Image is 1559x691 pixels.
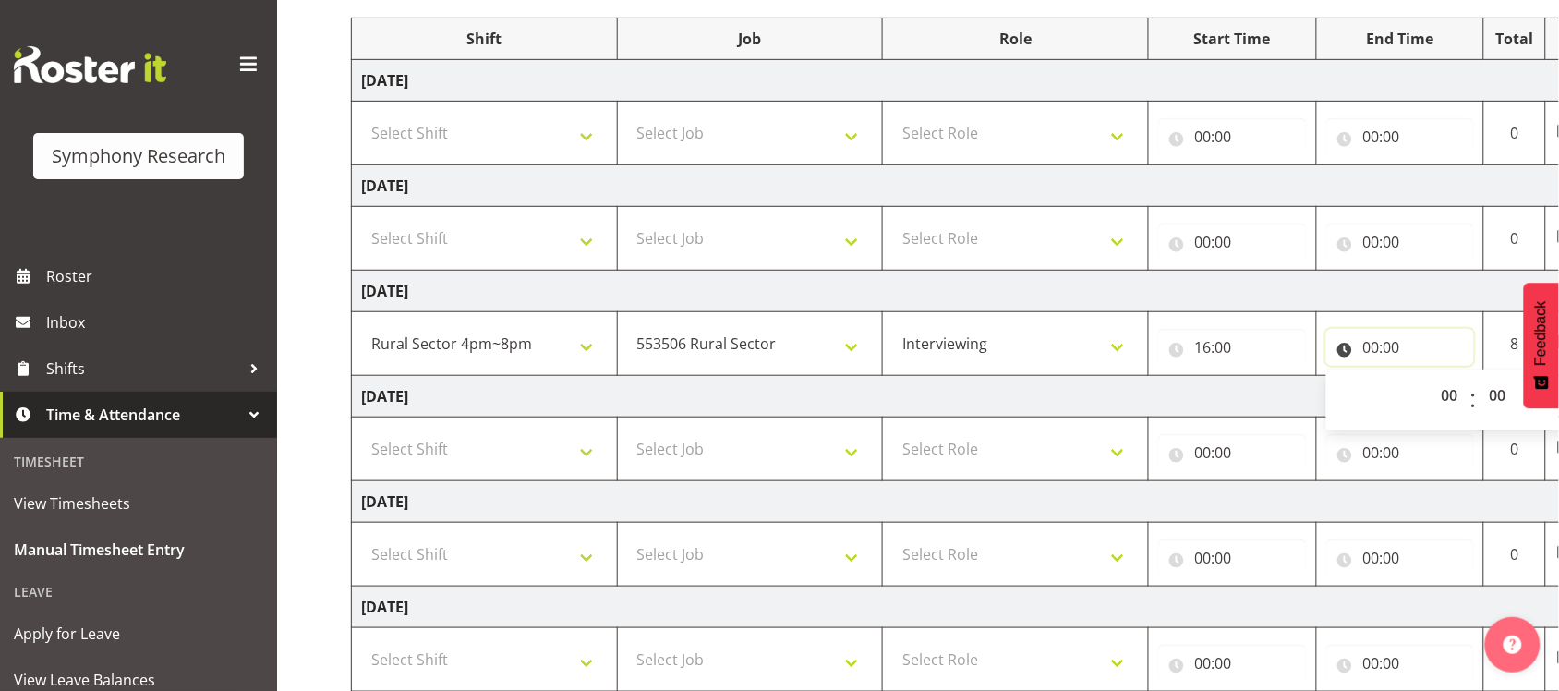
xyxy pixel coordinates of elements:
[1158,434,1307,471] input: Click to select...
[5,480,272,527] a: View Timesheets
[627,28,874,50] div: Job
[46,401,240,429] span: Time & Attendance
[5,611,272,657] a: Apply for Leave
[1484,312,1546,376] td: 8
[1533,301,1550,366] span: Feedback
[46,355,240,382] span: Shifts
[1504,636,1522,654] img: help-xxl-2.png
[1484,102,1546,165] td: 0
[14,620,263,648] span: Apply for Leave
[1484,523,1546,587] td: 0
[1326,539,1475,576] input: Click to select...
[1326,434,1475,471] input: Click to select...
[5,527,272,573] a: Manual Timesheet Entry
[5,573,272,611] div: Leave
[14,490,263,517] span: View Timesheets
[46,309,268,336] span: Inbox
[14,536,263,564] span: Manual Timesheet Entry
[1158,118,1307,155] input: Click to select...
[1493,28,1536,50] div: Total
[5,442,272,480] div: Timesheet
[1326,329,1475,366] input: Click to select...
[52,142,225,170] div: Symphony Research
[1326,118,1475,155] input: Click to select...
[1484,418,1546,481] td: 0
[1158,539,1307,576] input: Click to select...
[1158,329,1307,366] input: Click to select...
[1326,28,1475,50] div: End Time
[46,262,268,290] span: Roster
[1470,377,1477,423] span: :
[1484,207,1546,271] td: 0
[361,28,608,50] div: Shift
[1524,283,1559,408] button: Feedback - Show survey
[1326,645,1475,682] input: Click to select...
[1158,645,1307,682] input: Click to select...
[14,46,166,83] img: Rosterit website logo
[1158,28,1307,50] div: Start Time
[1326,224,1475,261] input: Click to select...
[892,28,1139,50] div: Role
[1158,224,1307,261] input: Click to select...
